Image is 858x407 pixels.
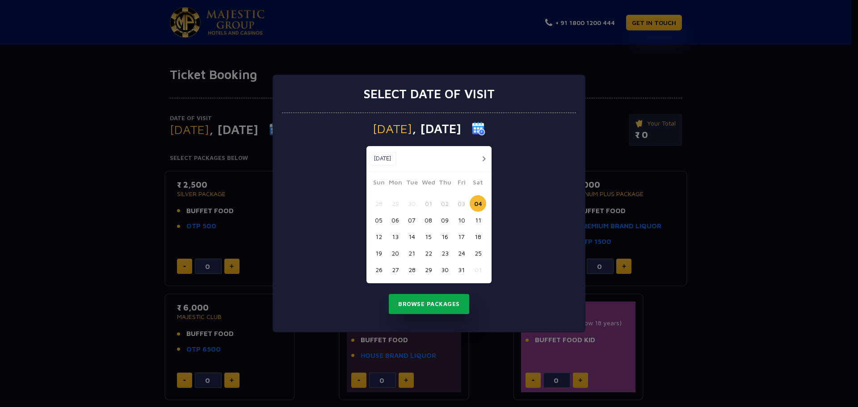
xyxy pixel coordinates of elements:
[420,212,437,228] button: 08
[369,152,396,165] button: [DATE]
[470,245,486,261] button: 25
[437,228,453,245] button: 16
[370,177,387,190] span: Sun
[363,86,495,101] h3: Select date of visit
[387,177,404,190] span: Mon
[387,212,404,228] button: 06
[420,195,437,212] button: 01
[470,261,486,278] button: 01
[472,122,485,135] img: calender icon
[404,261,420,278] button: 28
[470,212,486,228] button: 11
[389,294,469,315] button: Browse Packages
[404,195,420,212] button: 30
[420,261,437,278] button: 29
[404,177,420,190] span: Tue
[437,177,453,190] span: Thu
[370,212,387,228] button: 05
[453,212,470,228] button: 10
[373,122,412,135] span: [DATE]
[437,195,453,212] button: 02
[412,122,461,135] span: , [DATE]
[387,245,404,261] button: 20
[453,195,470,212] button: 03
[370,228,387,245] button: 12
[453,261,470,278] button: 31
[437,261,453,278] button: 30
[420,228,437,245] button: 15
[470,228,486,245] button: 18
[370,261,387,278] button: 26
[470,177,486,190] span: Sat
[404,212,420,228] button: 07
[370,195,387,212] button: 28
[420,245,437,261] button: 22
[453,245,470,261] button: 24
[404,245,420,261] button: 21
[387,261,404,278] button: 27
[370,245,387,261] button: 19
[387,228,404,245] button: 13
[437,245,453,261] button: 23
[387,195,404,212] button: 29
[470,195,486,212] button: 04
[420,177,437,190] span: Wed
[453,228,470,245] button: 17
[437,212,453,228] button: 09
[453,177,470,190] span: Fri
[404,228,420,245] button: 14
